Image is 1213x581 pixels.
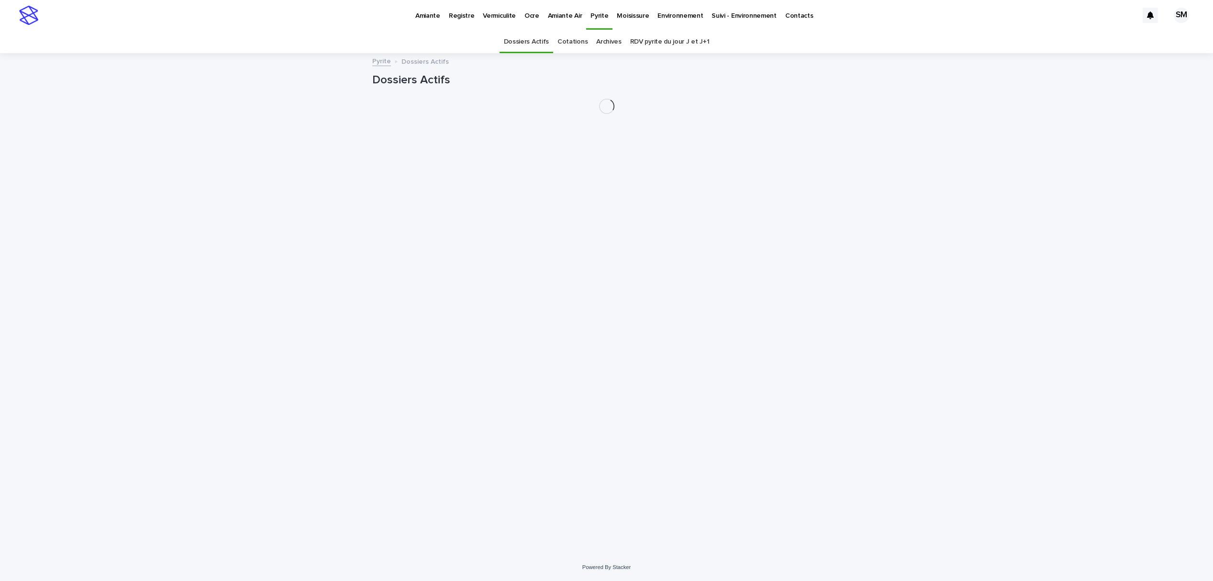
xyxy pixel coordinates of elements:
a: Cotations [557,31,588,53]
a: RDV pyrite du jour J et J+1 [630,31,710,53]
a: Archives [596,31,622,53]
a: Dossiers Actifs [504,31,549,53]
a: Pyrite [372,55,391,66]
h1: Dossiers Actifs [372,73,841,87]
a: Powered By Stacker [582,564,631,570]
p: Dossiers Actifs [401,56,449,66]
div: SM [1174,8,1189,23]
img: stacker-logo-s-only.png [19,6,38,25]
